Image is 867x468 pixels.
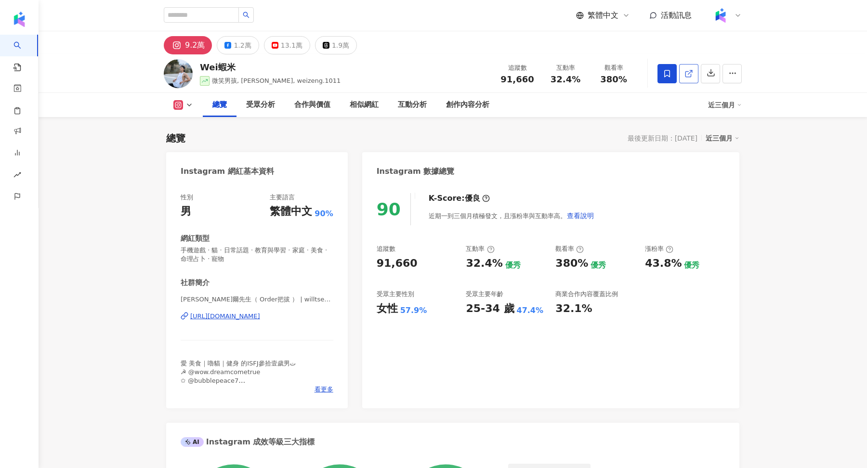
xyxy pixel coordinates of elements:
div: 女性 [377,301,398,316]
div: 近期一到三個月積極發文，且漲粉率與互動率高。 [429,206,594,225]
div: 91,660 [377,256,418,271]
div: 追蹤數 [499,63,536,73]
div: 總覽 [166,131,185,145]
span: 看更多 [315,385,333,394]
button: 13.1萬 [264,36,310,54]
div: 合作與價值 [294,99,330,111]
div: 商業合作內容覆蓋比例 [555,290,618,299]
div: 性別 [181,193,193,202]
span: 繁體中文 [588,10,618,21]
div: 總覽 [212,99,227,111]
span: 91,660 [500,74,534,84]
span: 32.4% [551,75,580,84]
span: [PERSON_NAME]爾先生（ Order把拔 ） | willtseng.1011 [181,295,333,304]
span: search [243,12,250,18]
div: 優秀 [505,260,521,271]
div: 創作內容分析 [446,99,489,111]
div: 觀看率 [555,245,584,253]
div: 90 [377,199,401,219]
div: 觀看率 [595,63,632,73]
div: 近三個月 [708,97,742,113]
div: 受眾分析 [246,99,275,111]
div: 互動分析 [398,99,427,111]
span: 愛 美食｜嚕貓｜健身 的ISFJ參拾壹歲男ت ☭ @wow.dreamcometrue ✩ @bubblepeace7 [EMAIL_ADDRESS] [181,360,296,393]
div: 1.9萬 [332,39,349,52]
button: 1.9萬 [315,36,357,54]
a: [URL][DOMAIN_NAME] [181,312,333,321]
div: 優良 [465,193,480,204]
div: 13.1萬 [281,39,302,52]
div: 主要語言 [270,193,295,202]
div: K-Score : [429,193,490,204]
div: 優秀 [591,260,606,271]
div: Instagram 網紅基本資料 [181,166,274,177]
span: 查看說明 [567,212,594,220]
div: Instagram 成效等級三大指標 [181,437,315,447]
span: 手機遊戲 · 貓 · 日常話題 · 教育與學習 · 家庭 · 美食 · 命理占卜 · 寵物 [181,246,333,263]
div: 繁體中文 [270,204,312,219]
div: 9.2萬 [185,39,205,52]
div: [URL][DOMAIN_NAME] [190,312,260,321]
span: rise [13,165,21,187]
div: 380% [555,256,588,271]
button: 9.2萬 [164,36,212,54]
div: 受眾主要年齡 [466,290,503,299]
span: 微笑男孩, [PERSON_NAME], weizeng.1011 [212,77,341,84]
span: 380% [600,75,627,84]
div: 近三個月 [706,132,739,144]
a: search [13,35,33,72]
div: 1.2萬 [234,39,251,52]
div: Instagram 數據總覽 [377,166,455,177]
button: 1.2萬 [217,36,259,54]
div: 32.4% [466,256,502,271]
img: logo icon [12,12,27,27]
div: 漲粉率 [645,245,673,253]
div: 男 [181,204,191,219]
div: 社群簡介 [181,278,210,288]
div: 互動率 [547,63,584,73]
button: 查看說明 [566,206,594,225]
img: KOL Avatar [164,59,193,88]
div: 網紅類型 [181,234,210,244]
div: 相似網紅 [350,99,379,111]
div: 47.4% [517,305,544,316]
div: 25-34 歲 [466,301,514,316]
span: 活動訊息 [661,11,692,20]
div: 32.1% [555,301,592,316]
div: 57.9% [400,305,427,316]
div: 受眾主要性別 [377,290,414,299]
div: 最後更新日期：[DATE] [628,134,697,142]
div: 互動率 [466,245,494,253]
img: Kolr%20app%20icon%20%281%29.png [711,6,730,25]
div: 追蹤數 [377,245,395,253]
div: 43.8% [645,256,682,271]
div: 優秀 [684,260,699,271]
div: AI [181,437,204,447]
span: 90% [315,208,333,219]
div: Wei蝦米 [200,61,341,73]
